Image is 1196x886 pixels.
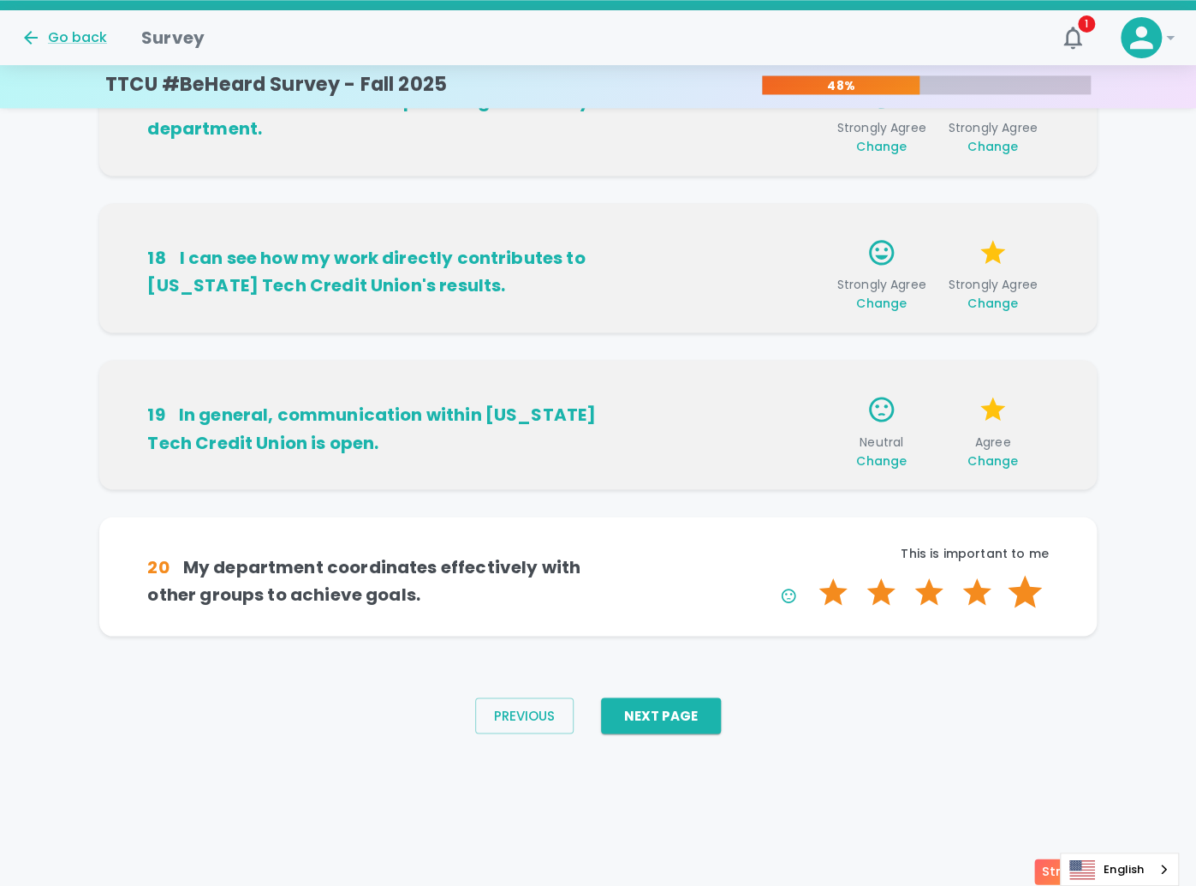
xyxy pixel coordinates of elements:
span: Strongly Agree [833,276,931,312]
button: 1 [1052,17,1093,58]
p: 48% [762,77,919,94]
a: English [1061,853,1178,885]
span: 1 [1078,15,1095,33]
div: Language [1060,853,1179,886]
h6: I understand the most important goals for my department. [147,87,598,142]
span: Strongly Agree [833,119,931,155]
div: 18 [147,244,165,272]
div: 20 [147,553,169,580]
button: Next Page [601,697,721,733]
span: Strongly Agree [944,276,1042,312]
h6: I can see how my work directly contributes to [US_STATE] Tech Credit Union's results. [147,244,598,299]
h6: My department coordinates effectively with other groups to achieve goals. [147,553,598,608]
span: Change [967,138,1018,155]
span: Change [856,452,907,469]
div: Strongly Agree [1034,859,1145,884]
span: Strongly Agree [944,119,1042,155]
span: Neutral [833,433,931,469]
p: This is important to me [598,544,1049,561]
h6: In general, communication within [US_STATE] Tech Credit Union is open. [147,401,598,456]
span: Change [967,452,1018,469]
h4: TTCU #BeHeard Survey - Fall 2025 [105,73,447,97]
h1: Survey [141,24,205,51]
span: Change [856,138,907,155]
button: Previous [475,697,574,733]
aside: Language selected: English [1060,853,1179,886]
button: Go back [21,27,107,48]
span: Change [967,295,1018,312]
span: Agree [944,433,1042,469]
div: 19 [147,401,164,428]
span: Change [856,295,907,312]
